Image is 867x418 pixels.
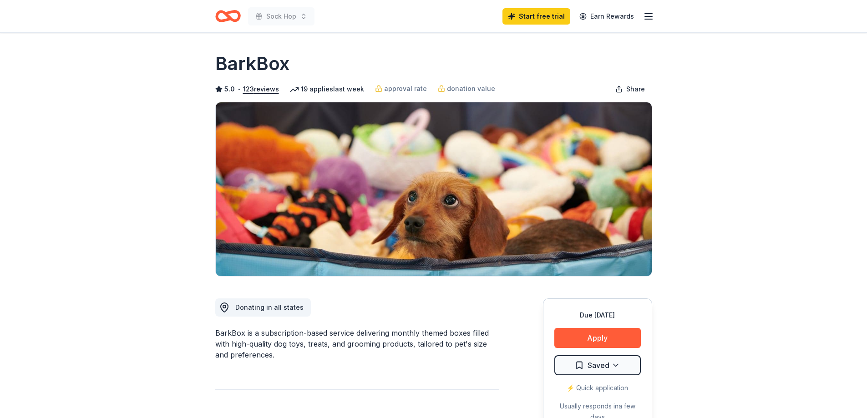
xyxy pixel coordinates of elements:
[290,84,364,95] div: 19 applies last week
[266,11,296,22] span: Sock Hop
[384,83,427,94] span: approval rate
[554,310,641,321] div: Due [DATE]
[237,86,240,93] span: •
[215,327,499,360] div: BarkBox is a subscription-based service delivering monthly themed boxes filled with high-quality ...
[502,8,570,25] a: Start free trial
[235,303,304,311] span: Donating in all states
[215,51,289,76] h1: BarkBox
[375,83,427,94] a: approval rate
[224,84,235,95] span: 5.0
[216,102,652,276] img: Image for BarkBox
[608,80,652,98] button: Share
[248,7,314,25] button: Sock Hop
[438,83,495,94] a: donation value
[574,8,639,25] a: Earn Rewards
[554,328,641,348] button: Apply
[626,84,645,95] span: Share
[447,83,495,94] span: donation value
[588,359,609,371] span: Saved
[554,355,641,375] button: Saved
[243,84,279,95] button: 123reviews
[215,5,241,27] a: Home
[554,383,641,393] div: ⚡️ Quick application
